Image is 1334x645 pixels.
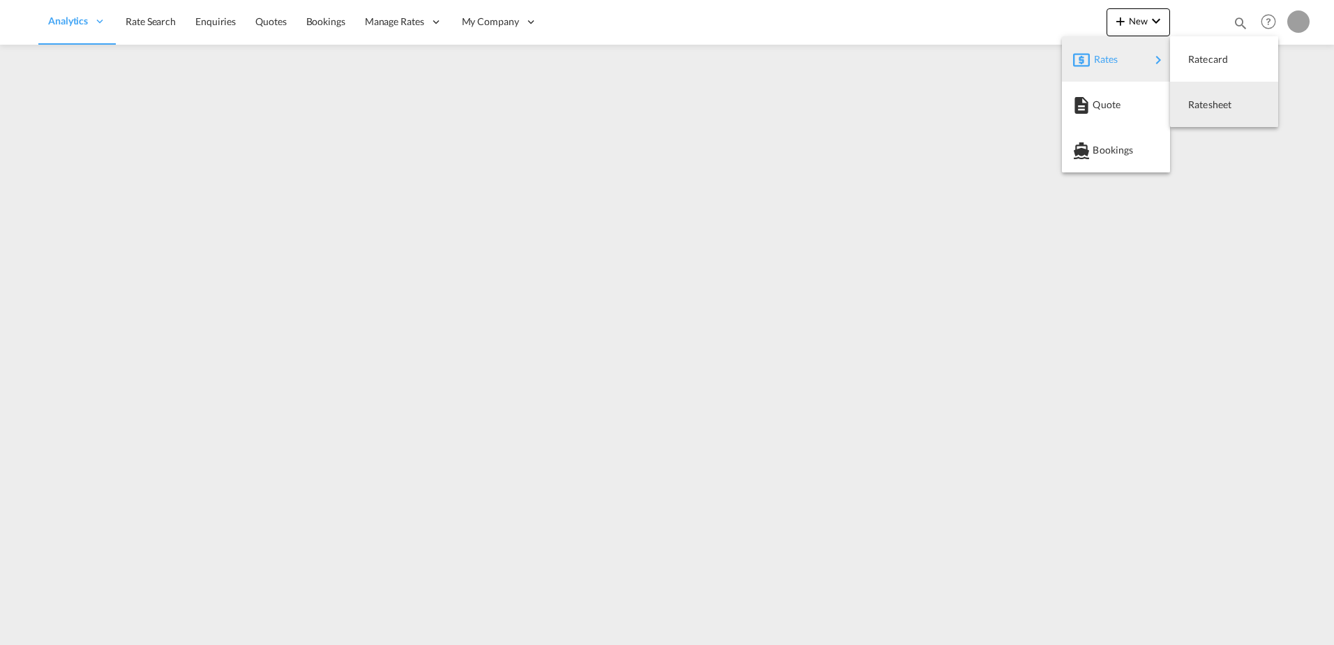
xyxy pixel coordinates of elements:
[1073,87,1159,122] div: Quote
[1150,52,1167,68] md-icon: icon-chevron-right
[1094,45,1111,73] span: Rates
[1093,136,1108,164] span: Bookings
[1062,127,1170,172] button: Bookings
[1188,91,1204,119] span: Ratesheet
[1181,87,1267,122] div: Ratesheet
[1181,42,1267,77] div: Ratecard
[1062,82,1170,127] button: Quote
[1188,45,1204,73] span: Ratecard
[1073,133,1159,168] div: Bookings
[1093,91,1108,119] span: Quote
